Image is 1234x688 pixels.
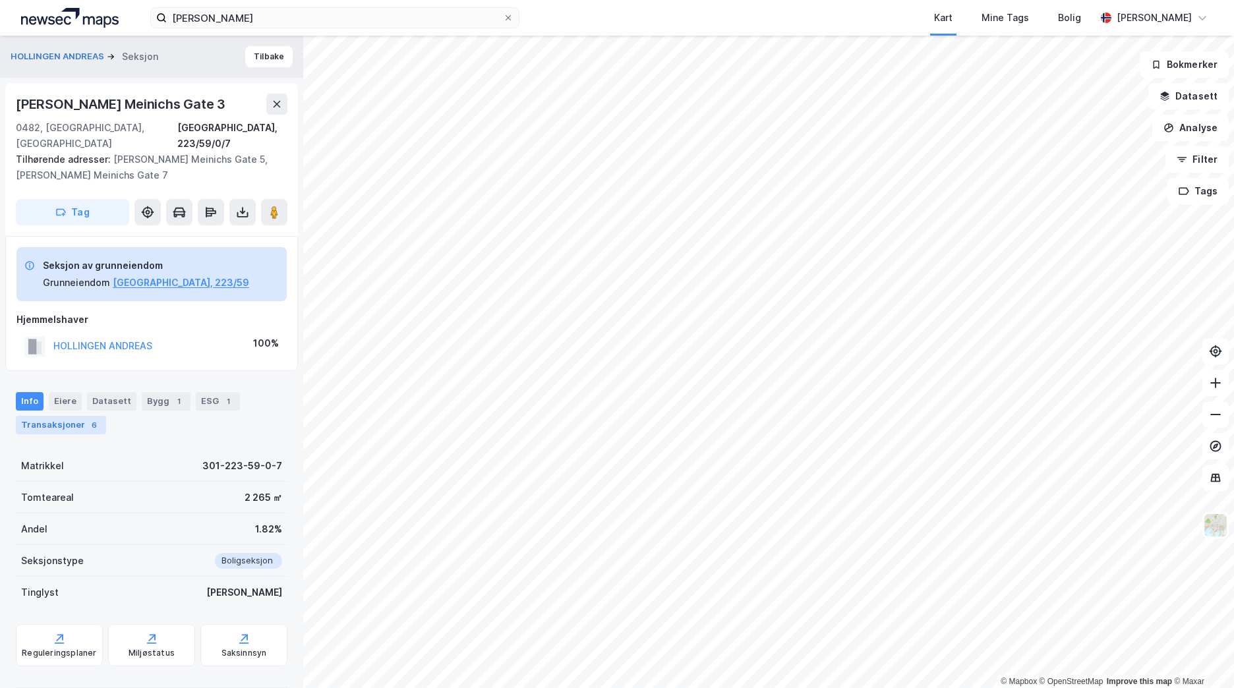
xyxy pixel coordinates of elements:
[87,392,136,411] div: Datasett
[43,258,249,273] div: Seksjon av grunneiendom
[1040,677,1103,686] a: OpenStreetMap
[982,10,1029,26] div: Mine Tags
[1001,677,1037,686] a: Mapbox
[245,490,282,505] div: 2 265 ㎡
[16,392,44,411] div: Info
[1168,625,1234,688] div: Kontrollprogram for chat
[21,8,119,28] img: logo.a4113a55bc3d86da70a041830d287a7e.svg
[172,395,185,408] div: 1
[22,648,96,658] div: Reguleringsplaner
[43,275,110,291] div: Grunneiendom
[1167,178,1229,204] button: Tags
[245,46,293,67] button: Tilbake
[113,275,249,291] button: [GEOGRAPHIC_DATA], 223/59
[16,120,177,152] div: 0482, [GEOGRAPHIC_DATA], [GEOGRAPHIC_DATA]
[1165,146,1229,173] button: Filter
[934,10,953,26] div: Kart
[16,199,129,225] button: Tag
[21,585,59,600] div: Tinglyst
[177,120,287,152] div: [GEOGRAPHIC_DATA], 223/59/0/7
[1168,625,1234,688] iframe: Chat Widget
[49,392,82,411] div: Eiere
[1203,513,1228,538] img: Z
[196,392,240,411] div: ESG
[21,521,47,537] div: Andel
[221,395,235,408] div: 1
[1058,10,1081,26] div: Bolig
[167,8,503,28] input: Søk på adresse, matrikkel, gårdeiere, leietakere eller personer
[142,392,191,411] div: Bygg
[122,49,158,65] div: Seksjon
[16,94,228,115] div: [PERSON_NAME] Meinichs Gate 3
[16,152,277,183] div: [PERSON_NAME] Meinichs Gate 5, [PERSON_NAME] Meinichs Gate 7
[206,585,282,600] div: [PERSON_NAME]
[21,553,84,569] div: Seksjonstype
[21,458,64,474] div: Matrikkel
[202,458,282,474] div: 301-223-59-0-7
[1152,115,1229,141] button: Analyse
[253,335,279,351] div: 100%
[1140,51,1229,78] button: Bokmerker
[21,490,74,505] div: Tomteareal
[221,648,267,658] div: Saksinnsyn
[16,416,106,434] div: Transaksjoner
[88,418,101,432] div: 6
[1117,10,1192,26] div: [PERSON_NAME]
[16,312,287,328] div: Hjemmelshaver
[11,50,107,63] button: HOLLINGEN ANDREAS
[1148,83,1229,109] button: Datasett
[255,521,282,537] div: 1.82%
[1107,677,1172,686] a: Improve this map
[129,648,175,658] div: Miljøstatus
[16,154,113,165] span: Tilhørende adresser:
